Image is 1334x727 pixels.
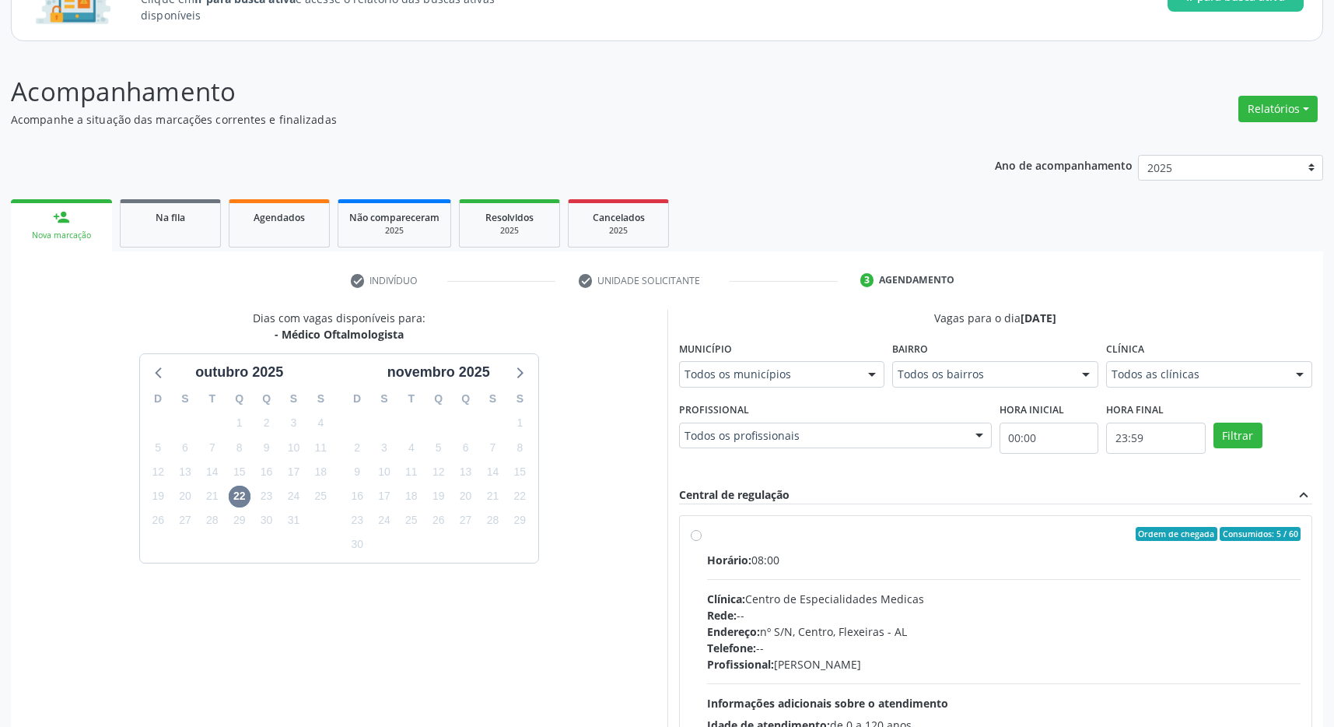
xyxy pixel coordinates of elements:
span: Todos as clínicas [1112,367,1280,382]
span: quarta-feira, 22 de outubro de 2025 [229,486,250,507]
div: novembro 2025 [381,362,496,383]
span: quarta-feira, 19 de novembro de 2025 [428,486,450,507]
span: quinta-feira, 9 de outubro de 2025 [256,437,278,458]
div: - Médico Oftalmologista [253,326,425,342]
span: Horário: [707,553,751,567]
i: expand_less [1295,486,1312,504]
div: D [344,387,371,411]
span: sexta-feira, 21 de novembro de 2025 [481,486,503,507]
span: sábado, 25 de outubro de 2025 [310,486,331,507]
div: -- [707,607,1301,623]
span: domingo, 26 de outubro de 2025 [147,510,169,532]
p: Acompanhe a situação das marcações correntes e finalizadas [11,111,930,128]
span: segunda-feira, 27 de outubro de 2025 [174,510,196,532]
label: Hora inicial [1000,399,1064,423]
div: nº S/N, Centro, Flexeiras - AL [707,623,1301,640]
span: quinta-feira, 13 de novembro de 2025 [455,461,477,483]
span: terça-feira, 28 de outubro de 2025 [201,510,223,532]
div: Q [226,387,253,411]
div: Q [452,387,479,411]
div: T [397,387,425,411]
span: Não compareceram [349,211,439,224]
span: Profissional: [707,657,774,672]
span: [DATE] [1021,311,1056,325]
span: sábado, 8 de novembro de 2025 [509,437,530,458]
span: quarta-feira, 12 de novembro de 2025 [428,461,450,483]
span: Todos os bairros [898,367,1066,382]
span: terça-feira, 14 de outubro de 2025 [201,461,223,483]
span: sexta-feira, 24 de outubro de 2025 [282,486,304,507]
div: S [172,387,199,411]
div: Central de regulação [679,486,790,504]
div: S [371,387,398,411]
span: quarta-feira, 15 de outubro de 2025 [229,461,250,483]
span: Cancelados [593,211,645,224]
span: Endereço: [707,624,760,639]
p: Ano de acompanhamento [995,155,1133,174]
span: domingo, 12 de outubro de 2025 [147,461,169,483]
span: Informações adicionais sobre o atendimento [707,696,948,711]
div: person_add [53,209,70,226]
span: Agendados [254,211,305,224]
p: Acompanhamento [11,72,930,111]
div: 2025 [349,225,439,237]
span: sexta-feira, 3 de outubro de 2025 [282,413,304,434]
span: domingo, 16 de novembro de 2025 [346,486,368,507]
span: terça-feira, 21 de outubro de 2025 [201,486,223,507]
span: domingo, 23 de novembro de 2025 [346,510,368,532]
span: Clínica: [707,592,745,606]
span: quarta-feira, 5 de novembro de 2025 [428,437,450,458]
div: Dias com vagas disponíveis para: [253,310,425,342]
div: T [198,387,226,411]
span: quinta-feira, 20 de novembro de 2025 [455,486,477,507]
span: sábado, 4 de outubro de 2025 [310,413,331,434]
span: sábado, 18 de outubro de 2025 [310,461,331,483]
span: quinta-feira, 23 de outubro de 2025 [256,486,278,507]
span: sexta-feira, 7 de novembro de 2025 [481,437,503,458]
span: domingo, 9 de novembro de 2025 [346,461,368,483]
span: Consumidos: 5 / 60 [1220,527,1301,541]
span: segunda-feira, 6 de outubro de 2025 [174,437,196,458]
div: Agendamento [879,273,954,287]
span: quarta-feira, 1 de outubro de 2025 [229,413,250,434]
span: domingo, 19 de outubro de 2025 [147,486,169,507]
span: terça-feira, 18 de novembro de 2025 [401,486,422,507]
div: S [307,387,334,411]
span: sábado, 11 de outubro de 2025 [310,437,331,458]
span: quinta-feira, 6 de novembro de 2025 [455,437,477,458]
span: Ordem de chegada [1136,527,1217,541]
span: sexta-feira, 28 de novembro de 2025 [481,510,503,532]
div: S [280,387,307,411]
label: Bairro [892,337,928,361]
div: 2025 [579,225,657,237]
label: Clínica [1106,337,1144,361]
div: 08:00 [707,552,1301,568]
span: Resolvidos [485,211,534,224]
span: segunda-feira, 20 de outubro de 2025 [174,486,196,507]
span: terça-feira, 7 de outubro de 2025 [201,437,223,458]
input: Selecione o horário [1000,423,1098,454]
span: Rede: [707,608,737,623]
span: sábado, 22 de novembro de 2025 [509,486,530,507]
span: segunda-feira, 13 de outubro de 2025 [174,461,196,483]
span: terça-feira, 11 de novembro de 2025 [401,461,422,483]
span: terça-feira, 25 de novembro de 2025 [401,510,422,532]
div: Q [425,387,452,411]
div: -- [707,640,1301,656]
span: segunda-feira, 10 de novembro de 2025 [373,461,395,483]
span: domingo, 2 de novembro de 2025 [346,437,368,458]
span: Todos os profissionais [685,428,960,444]
span: sexta-feira, 17 de outubro de 2025 [282,461,304,483]
span: terça-feira, 4 de novembro de 2025 [401,437,422,458]
span: quinta-feira, 30 de outubro de 2025 [256,510,278,532]
span: sexta-feira, 14 de novembro de 2025 [481,461,503,483]
span: Na fila [156,211,185,224]
span: Todos os municípios [685,367,853,382]
span: quarta-feira, 26 de novembro de 2025 [428,510,450,532]
span: sábado, 1 de novembro de 2025 [509,413,530,434]
div: 3 [860,273,874,287]
div: Centro de Especialidades Medicas [707,591,1301,607]
div: D [145,387,172,411]
div: 2025 [471,225,548,237]
span: segunda-feira, 3 de novembro de 2025 [373,437,395,458]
